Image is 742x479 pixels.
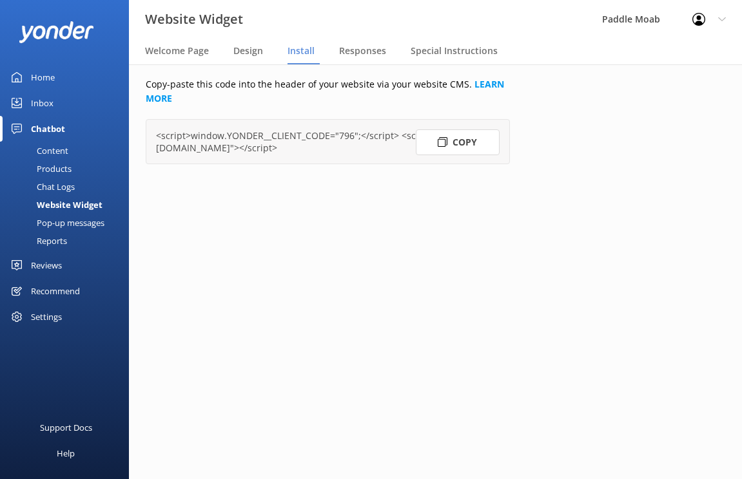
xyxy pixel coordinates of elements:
[339,44,386,57] span: Responses
[8,214,104,232] div: Pop-up messages
[145,9,243,30] h3: Website Widget
[411,44,498,57] span: Special Instructions
[31,90,54,116] div: Inbox
[8,196,129,214] a: Website Widget
[31,278,80,304] div: Recommend
[31,116,65,142] div: Chatbot
[8,178,75,196] div: Chat Logs
[8,160,72,178] div: Products
[40,415,92,440] div: Support Docs
[31,304,62,330] div: Settings
[8,142,129,160] a: Content
[146,77,510,106] p: Copy-paste this code into the header of your website via your website CMS.
[288,44,315,57] span: Install
[156,129,500,154] div: <script>window.YONDER__CLIENT_CODE="796";</script> <script src="[URL][DOMAIN_NAME]"></script>
[8,160,129,178] a: Products
[8,178,129,196] a: Chat Logs
[8,196,103,214] div: Website Widget
[19,21,93,42] img: yonder-white-logo.png
[8,142,68,160] div: Content
[233,44,263,57] span: Design
[8,214,129,232] a: Pop-up messages
[8,232,67,250] div: Reports
[8,232,129,250] a: Reports
[31,252,62,278] div: Reviews
[416,129,500,155] button: Copy
[145,44,209,57] span: Welcome Page
[31,64,55,90] div: Home
[57,440,75,466] div: Help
